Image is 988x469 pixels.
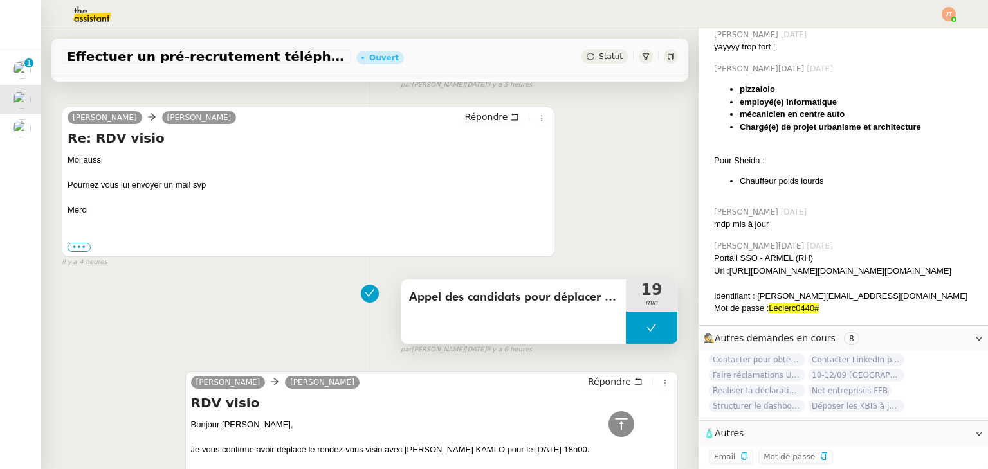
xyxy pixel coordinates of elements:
span: Statut [599,52,623,61]
img: users%2F3XW7N0tEcIOoc8sxKxWqDcFn91D2%2Favatar%2F5653ca14-9fea-463f-a381-ec4f4d723a3b [13,119,31,137]
span: Mot de passe [764,452,815,461]
span: Autres [715,428,744,438]
h4: Re: RDV visio [68,129,549,147]
div: Je vous confirme avoir déplacé le rendez-vous visio avec [PERSON_NAME] KAMLO pour le [DATE] 18h00. [191,443,672,456]
div: Url :[URL][DOMAIN_NAME][DOMAIN_NAME][DOMAIN_NAME] [714,265,978,278]
span: par [401,80,412,91]
span: Structurer le dashboard Notion [709,400,805,412]
span: Faire réclamations URSSAF pour Sodilandes [709,369,805,382]
span: Déposer les KBIS à jour [808,400,904,412]
strong: pizzaiolo [740,84,775,94]
span: Email [714,452,735,461]
span: 🕵️ [704,333,864,343]
span: min [626,297,677,308]
a: [PERSON_NAME] [191,376,266,388]
img: users%2FdHO1iM5N2ObAeWsI96eSgBoqS9g1%2Favatar%2Fdownload.png [13,61,31,79]
div: 🕵️Autres demandes en cours 8 [699,326,988,351]
a: [PERSON_NAME] [68,112,142,123]
span: [PERSON_NAME] [714,29,781,40]
span: il y a 5 heures [486,80,532,91]
span: Effectuer un pré-recrutement téléphonique [67,50,346,63]
strong: Chargé(e) de projet urbanisme et architecture [740,122,921,132]
span: il y a 4 heures [62,257,107,268]
li: Chauffeur poids lourds [740,175,978,188]
small: [PERSON_NAME][DATE] [401,344,532,355]
strong: employé(e) informatique [740,97,837,107]
nz-tag: 8 [844,332,859,345]
span: Contacter pour obtenir un RIB [709,353,805,366]
div: mdp mis à jour [714,218,978,231]
span: par [401,344,412,355]
span: Autres demandes en cours [715,333,836,343]
span: 🧴 [704,428,744,438]
div: Mot de passe : [714,302,978,315]
span: Répondre [464,111,508,123]
a: [PERSON_NAME] [162,112,237,123]
button: Répondre [460,110,524,124]
span: [PERSON_NAME][DATE] [714,63,807,75]
div: Portail SSO - ARMEL (RH) [714,252,978,265]
div: Pourriez vous lui envoyer un mail svp [68,179,549,191]
span: 10-12/09 [GEOGRAPHIC_DATA] - [GEOGRAPHIC_DATA] [808,369,904,382]
span: [DATE] [807,63,836,75]
strong: mécanicien en centre auto [740,109,845,119]
span: [PERSON_NAME] [714,206,781,218]
span: [PERSON_NAME][DATE] [714,240,807,252]
div: Pour Sheida : [714,154,978,167]
span: Appel des candidats pour déplacer rendez-vous visio [409,288,618,307]
span: [DATE] [807,240,836,252]
div: 🧴Autres [699,421,988,446]
span: Contacter LinkedIn pour 'open to work' [808,353,904,366]
span: Réaliser la déclaration phytosanitaire 2024 [709,384,805,397]
img: svg [942,7,956,21]
span: Leclerc0440# [769,303,819,313]
label: ••• [68,243,91,252]
span: Net entreprises FFB [808,384,892,397]
button: Répondre [583,375,647,389]
div: Merci [68,204,549,217]
span: il y a 6 heures [486,344,532,355]
span: 19 [626,282,677,297]
small: [PERSON_NAME][DATE] [401,80,532,91]
p: 1 [26,58,32,70]
div: Moi aussi [68,154,549,166]
img: users%2FdHO1iM5N2ObAeWsI96eSgBoqS9g1%2Favatar%2Fdownload.png [13,91,31,109]
div: Bonjour [PERSON_NAME], [191,418,672,431]
div: Ouvert [369,54,399,62]
a: [PERSON_NAME] [285,376,360,388]
h4: RDV visio [191,394,672,412]
span: [DATE] [781,206,810,218]
nz-badge-sup: 1 [24,58,33,67]
span: [DATE] [781,29,810,40]
div: Identifiant : [PERSON_NAME][EMAIL_ADDRESS][DOMAIN_NAME] [714,290,978,303]
span: Répondre [588,375,631,388]
div: yayyyy trop fort ! [714,40,978,53]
